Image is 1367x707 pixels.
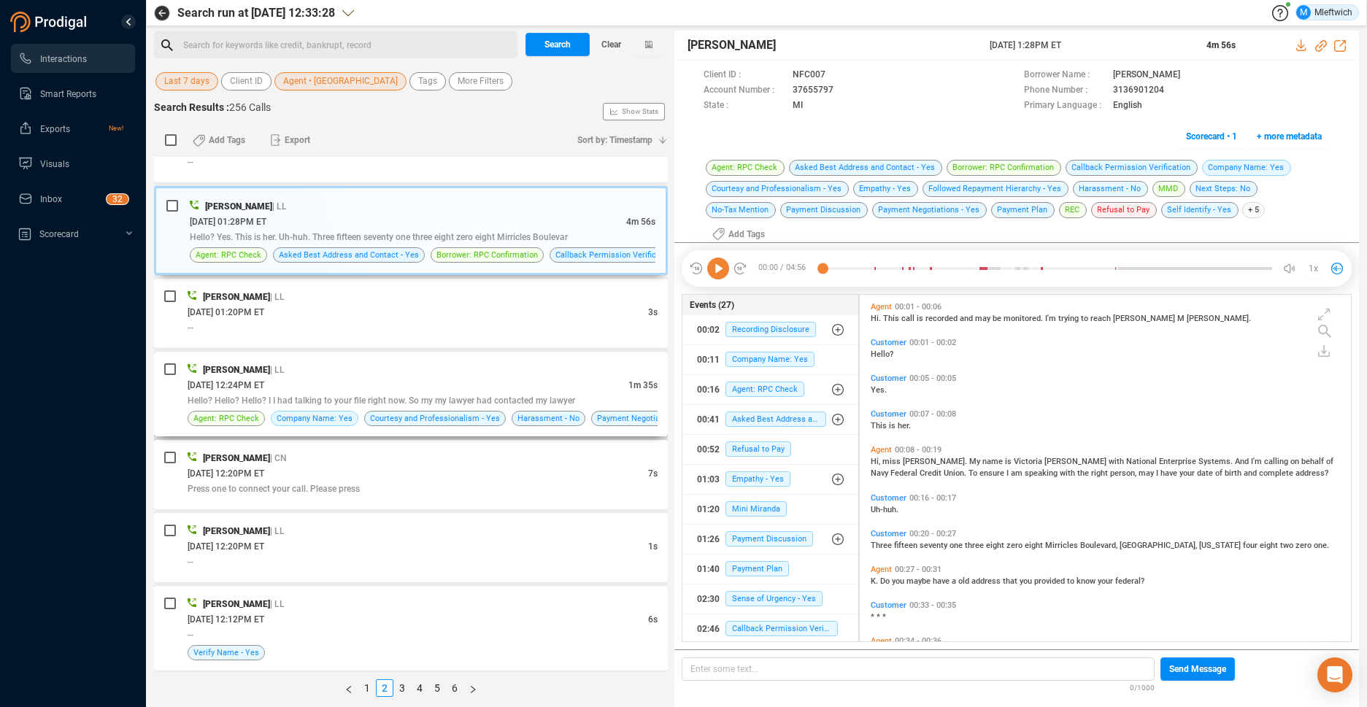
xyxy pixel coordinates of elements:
[682,584,858,614] button: 02:30Sense of Urgency - Yes
[1186,125,1237,148] span: Scorecard • 1
[871,493,906,503] span: Customer
[1249,125,1330,148] button: + more metadata
[682,555,858,584] button: 01:40Payment Plan
[1091,468,1110,478] span: right
[965,541,986,550] span: three
[344,685,353,694] span: left
[1243,541,1260,550] span: four
[10,12,91,32] img: prodigal-logo
[1006,541,1025,550] span: zero
[188,157,193,167] span: --
[188,614,264,625] span: [DATE] 12:12PM ET
[1109,457,1126,466] span: with
[1034,576,1067,586] span: provided
[1059,202,1087,218] span: REC
[901,314,917,323] span: call
[1199,541,1243,550] span: [US_STATE]
[279,248,419,262] span: Asked Best Address and Contact - Yes
[725,621,838,636] span: Callback Permission Verification
[1244,468,1259,478] span: and
[682,405,858,434] button: 00:41Asked Best Address and Contact - Yes
[1014,457,1044,466] span: Victoria
[898,421,911,430] span: her.
[923,181,1068,197] span: Followed Repayment Hierarchy - Yes
[725,352,815,367] span: Company Name: Yes
[920,541,950,550] span: seventy
[697,408,720,431] div: 00:41
[1280,541,1295,550] span: two
[1296,5,1352,20] div: Mleftwich
[971,576,1003,586] span: address
[1314,541,1329,550] span: one.
[1300,5,1307,20] span: M
[969,468,979,478] span: To
[747,258,823,279] span: 00:00 / 04:56
[960,314,975,323] span: and
[18,79,123,108] a: Smart Reports
[626,217,655,227] span: 4m 56s
[1080,541,1120,550] span: Boulevard,
[184,128,254,152] button: Add Tags
[463,679,482,697] li: Next Page
[1003,576,1020,586] span: that
[449,72,512,90] button: More Filters
[1235,457,1251,466] span: And
[11,114,135,143] li: Exports
[118,194,123,209] p: 2
[883,314,901,323] span: This
[986,541,1006,550] span: eight
[880,576,892,586] span: Do
[871,349,893,359] span: Hello?
[793,83,833,98] span: 37655797
[1295,468,1328,478] span: address?
[725,471,790,487] span: Empathy - Yes
[188,395,575,406] span: Hello? Hello? Hello? I I had talking to your file right now. So my my lawyer had contacted my lawyer
[203,365,270,375] span: [PERSON_NAME]
[892,445,944,455] span: 00:08 - 00:19
[871,468,890,478] span: Navy
[682,614,858,644] button: 02:46Callback Permission Verification
[1113,314,1177,323] span: [PERSON_NAME]
[944,468,969,478] span: Union.
[1077,468,1091,478] span: the
[793,68,825,83] span: NFC007
[469,685,477,694] span: right
[952,576,958,586] span: a
[682,315,858,344] button: 00:02Recording Disclosure
[871,421,889,430] span: This
[728,223,765,246] span: Add Tags
[725,531,813,546] span: Payment Discussion
[1197,468,1215,478] span: date
[871,445,892,455] span: Agent
[436,248,538,262] span: Borrower: RPC Confirmation
[1301,457,1326,466] span: behalf
[704,68,785,83] span: Client ID :
[394,680,410,696] a: 3
[682,465,858,494] button: 01:03Empathy - Yes
[203,599,270,609] span: [PERSON_NAME]
[947,160,1061,176] span: Borrower: RPC Confirmation
[109,114,123,143] span: New!
[1206,40,1236,50] span: 4m 56s
[154,513,668,582] div: [PERSON_NAME]| LL[DATE] 12:20PM ET1s--
[1295,541,1314,550] span: zero
[1020,576,1034,586] span: you
[1159,457,1198,466] span: Enterprise
[40,89,96,99] span: Smart Reports
[359,680,375,696] a: 1
[872,202,987,218] span: Payment Negotiations - Yes
[40,159,69,169] span: Visuals
[871,541,894,550] span: Three
[1161,202,1239,218] span: Self Identify - Yes
[230,72,263,90] span: Client ID
[107,194,128,204] sup: 32
[697,348,720,371] div: 00:11
[958,576,971,586] span: old
[188,322,193,333] span: --
[697,468,720,491] div: 01:03
[975,314,993,323] span: may
[285,128,310,152] span: Export
[990,39,1189,52] span: [DATE] 1:28PM ET
[648,468,658,479] span: 7s
[1113,98,1142,114] span: English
